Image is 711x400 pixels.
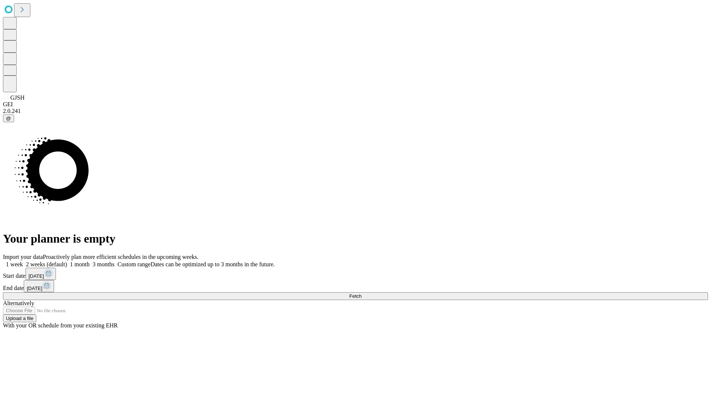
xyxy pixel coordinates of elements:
span: 2 weeks (default) [26,261,67,267]
span: 3 months [93,261,114,267]
span: Custom range [117,261,150,267]
div: Start date [3,268,708,280]
span: Fetch [349,293,361,299]
span: With your OR schedule from your existing EHR [3,322,118,329]
button: Upload a file [3,314,36,322]
span: Proactively plan more efficient schedules in the upcoming weeks. [43,254,198,260]
div: 2.0.241 [3,108,708,114]
span: [DATE] [27,286,42,291]
div: GEI [3,101,708,108]
span: 1 week [6,261,23,267]
span: Dates can be optimized up to 3 months in the future. [151,261,275,267]
div: End date [3,280,708,292]
span: @ [6,116,11,121]
button: [DATE] [26,268,56,280]
span: [DATE] [29,273,44,279]
h1: Your planner is empty [3,232,708,246]
button: [DATE] [24,280,54,292]
button: Fetch [3,292,708,300]
span: 1 month [70,261,90,267]
span: Alternatively [3,300,34,306]
span: Import your data [3,254,43,260]
button: @ [3,114,14,122]
span: GJSH [10,94,24,101]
